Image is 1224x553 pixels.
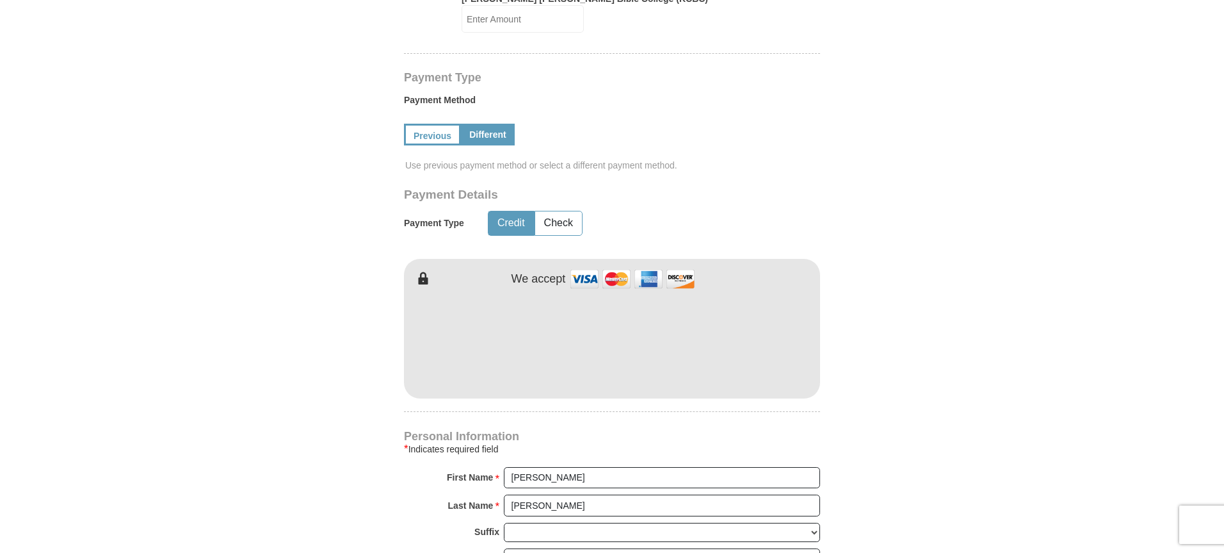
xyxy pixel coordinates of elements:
[404,94,820,113] label: Payment Method
[404,431,820,442] h4: Personal Information
[404,124,461,145] a: Previous
[462,5,584,33] input: Enter Amount
[405,159,821,172] span: Use previous payment method or select a different payment method.
[511,272,566,286] h4: We accept
[535,211,582,235] button: Check
[447,468,493,486] strong: First Name
[448,497,494,515] strong: Last Name
[474,523,499,541] strong: Suffix
[488,211,534,235] button: Credit
[404,72,820,83] h4: Payment Type
[404,218,464,229] h5: Payment Type
[404,188,730,202] h3: Payment Details
[404,442,820,457] div: Indicates required field
[568,265,697,293] img: credit cards accepted
[461,124,515,145] a: Different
